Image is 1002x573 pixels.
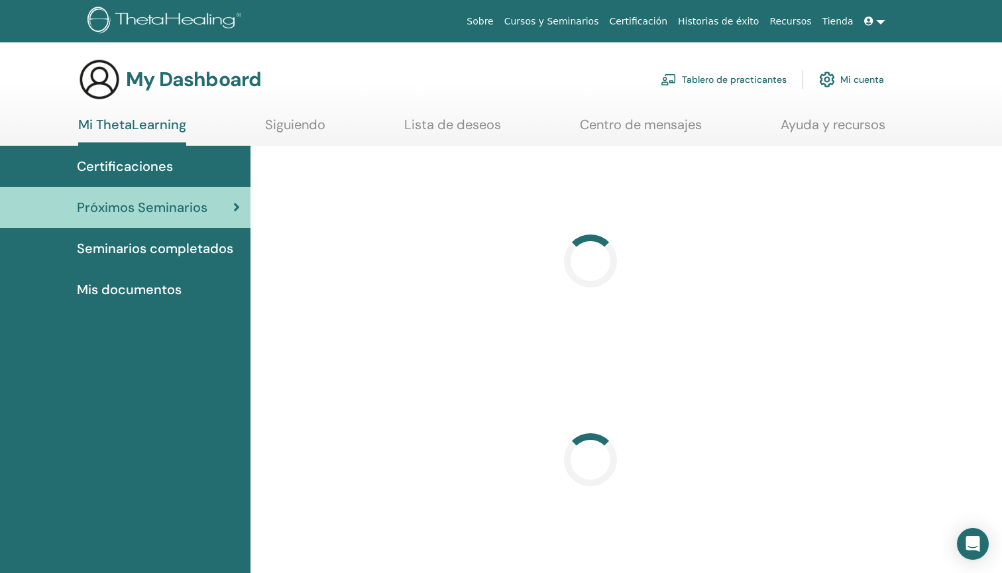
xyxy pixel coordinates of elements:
h3: My Dashboard [126,68,261,91]
span: Mis documentos [77,280,182,299]
a: Tablero de practicantes [661,65,787,94]
img: logo.png [87,7,246,36]
a: Lista de deseos [404,117,501,142]
a: Historias de éxito [673,9,764,34]
a: Cursos y Seminarios [499,9,604,34]
span: Certificaciones [77,156,173,176]
a: Siguiendo [265,117,325,142]
a: Sobre [461,9,498,34]
img: generic-user-icon.jpg [78,58,121,101]
a: Mi ThetaLearning [78,117,186,146]
a: Centro de mensajes [580,117,702,142]
span: Seminarios completados [77,238,233,258]
a: Recursos [764,9,816,34]
a: Ayuda y recursos [781,117,885,142]
a: Certificación [604,9,673,34]
div: Open Intercom Messenger [957,528,989,560]
img: cog.svg [819,68,835,91]
img: chalkboard-teacher.svg [661,74,677,85]
a: Mi cuenta [819,65,884,94]
a: Tienda [817,9,859,34]
span: Próximos Seminarios [77,197,207,217]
